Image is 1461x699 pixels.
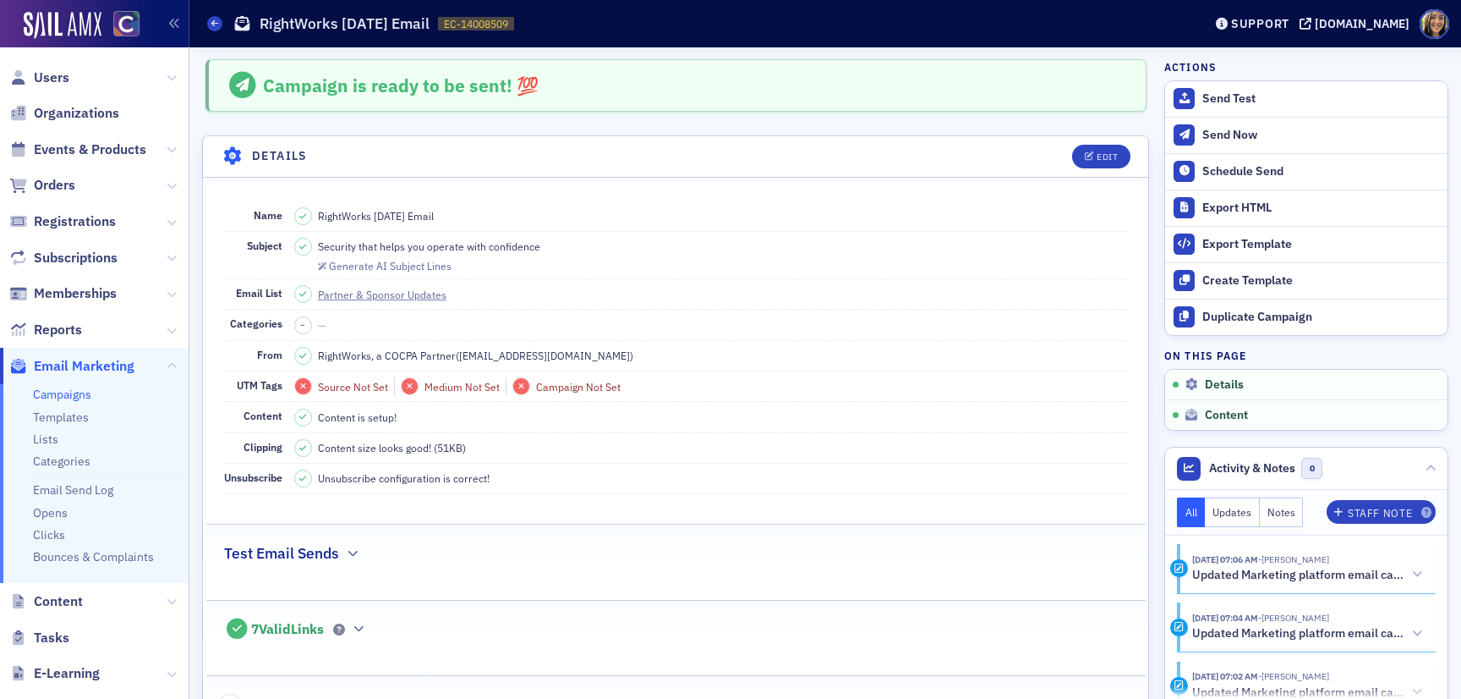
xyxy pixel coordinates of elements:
div: Send Now [1202,128,1439,143]
span: Events & Products [34,140,146,159]
a: Partner & Sponsor Updates [318,287,462,302]
h5: Updated Marketing platform email campaign: RightWorks [DATE] Email [1192,568,1404,583]
button: Updates [1205,498,1260,527]
a: Clicks [33,527,65,542]
time: 8/26/2025 07:04 AM [1192,612,1258,624]
div: Duplicate Campaign [1202,310,1439,325]
span: Campaign is ready to be sent! 💯 [263,74,539,97]
a: Orders [9,176,75,195]
time: 8/26/2025 07:06 AM [1192,553,1258,565]
a: Campaigns [33,387,91,402]
span: Reports [34,321,82,339]
span: Clipping [243,440,282,454]
img: SailAMX [24,12,101,39]
div: Edit [1097,152,1118,162]
button: Staff Note [1327,500,1436,524]
time: 8/26/2025 07:02 AM [1192,670,1258,682]
button: Send Test [1165,81,1447,117]
span: Email Marketing [34,357,134,376]
div: Create Template [1202,273,1439,289]
a: Events & Products [9,140,146,159]
span: Medium Not Set [424,380,500,394]
span: Subject [247,239,282,252]
div: Send Test [1202,91,1439,107]
div: Generate AI Subject Lines [329,261,451,271]
a: Email Marketing [9,357,134,376]
a: Content [9,592,83,611]
span: — [318,318,326,332]
a: Reports [9,321,82,339]
div: Activity [1170,677,1188,695]
span: 0 [1301,458,1322,479]
span: Memberships [34,284,117,303]
a: Templates [33,410,89,425]
span: Lauren Standiford [1258,670,1329,682]
span: Content is setup! [318,410,397,425]
span: Email List [236,286,282,300]
a: Create Template [1165,262,1447,299]
h5: Updated Marketing platform email campaign: RightWorks [DATE] Email [1192,626,1404,641]
span: UTM Tags [237,378,282,392]
a: Bounces & Complaints [33,549,154,564]
img: SailAMX [113,11,140,37]
button: Schedule Send [1165,153,1447,190]
span: Orders [34,176,75,195]
span: Campaign Not Set [536,380,621,394]
span: From [257,348,282,361]
button: Notes [1260,498,1304,527]
button: [DOMAIN_NAME] [1300,18,1415,30]
span: Tasks [34,629,69,647]
a: Organizations [9,104,119,123]
a: Export Template [1165,226,1447,262]
div: Activity [1170,619,1188,636]
span: Users [34,69,69,87]
a: Tasks [9,629,69,647]
span: EC-14008509 [444,17,508,31]
div: [DOMAIN_NAME] [1315,16,1409,31]
span: Unsubscribe configuration is correct! [318,471,490,486]
h1: RightWorks [DATE] Email [260,14,430,34]
div: Export Template [1202,237,1439,252]
button: Duplicate Campaign [1165,299,1447,335]
a: Opens [33,505,68,520]
span: 7 Valid Links [251,621,324,638]
span: – [300,319,305,331]
span: Content [34,592,83,611]
span: Security that helps you operate with confidence [318,239,540,254]
a: View Homepage [101,11,140,40]
button: Updated Marketing platform email campaign: RightWorks [DATE] Email [1192,625,1424,643]
span: Activity & Notes [1209,460,1295,477]
a: Subscriptions [9,249,118,267]
a: Categories [33,454,90,469]
span: RightWorks [DATE] Email [318,208,434,223]
span: Content [1205,408,1248,423]
button: All [1177,498,1206,527]
span: Name [254,208,282,222]
span: E-Learning [34,664,100,683]
button: Generate AI Subject Lines [318,257,451,272]
div: Schedule Send [1202,164,1439,179]
span: Content [243,409,282,422]
button: Updated Marketing platform email campaign: RightWorks [DATE] Email [1192,566,1424,584]
div: Export HTML [1202,201,1439,216]
a: Lists [33,432,58,447]
h4: Actions [1164,59,1217,74]
div: Staff Note [1348,509,1412,518]
h4: On this page [1164,348,1448,363]
h2: Test Email Sends [224,542,339,564]
span: Organizations [34,104,119,123]
div: Support [1231,16,1289,31]
span: Content size looks good! (51KB) [318,440,466,455]
h4: Details [252,147,308,165]
span: Unsubscribe [224,471,282,484]
span: Subscriptions [34,249,118,267]
a: Email Send Log [33,482,113,498]
div: Activity [1170,559,1188,577]
span: Profile [1420,9,1449,39]
span: Categories [230,316,282,330]
button: Send Now [1165,117,1447,153]
span: Source Not Set [318,380,388,394]
span: Registrations [34,212,116,231]
a: Registrations [9,212,116,231]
